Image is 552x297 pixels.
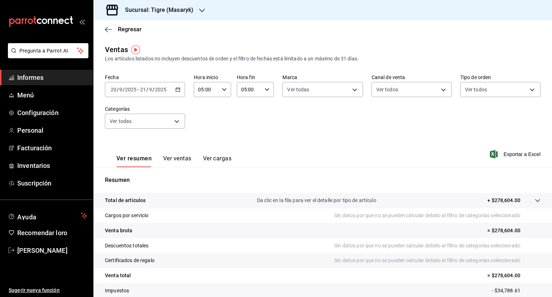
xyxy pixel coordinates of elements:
font: Tipo de orden [460,74,491,80]
font: Suscripción [17,179,51,187]
font: Menú [17,91,34,99]
font: Canal de venta [372,74,405,80]
font: / [123,87,125,92]
font: Regresar [118,26,142,33]
button: abrir_cajón_menú [79,19,85,24]
font: Total de artículos [105,197,146,203]
font: Certificados de regalo [105,257,155,263]
font: Configuración [17,109,59,116]
font: Ver todas [287,87,309,92]
font: Sugerir nueva función [9,287,60,293]
font: Inventarios [17,162,50,169]
input: ---- [155,87,167,92]
input: -- [119,87,123,92]
font: / [152,87,155,92]
font: Impuestos [105,288,129,293]
input: ---- [125,87,137,92]
font: Exportar a Excel [503,151,540,157]
font: Sin datos por que no se pueden calcular debido al filtro de categorías seleccionado [334,257,520,263]
font: [PERSON_NAME] [17,247,68,254]
font: Hora fin [237,74,255,80]
font: Resumen [105,177,130,183]
a: Pregunta a Parrot AI [5,52,88,60]
font: Recomendar loro [17,229,67,237]
font: Personal [17,127,43,134]
button: Exportar a Excel [491,150,540,159]
font: Sucursal: Tigre (Masaryk) [125,6,193,13]
font: Venta bruta [105,228,132,233]
font: + $278,604.00 [487,197,520,203]
font: Sin datos por que no se pueden calcular debido al filtro de categorías seleccionado [334,243,520,248]
font: Ver todos [376,87,398,92]
font: Ventas [105,45,128,54]
font: Ver resumen [116,155,152,162]
font: Categorías [105,106,130,112]
font: = $278,604.00 [487,228,520,233]
button: Regresar [105,26,142,33]
font: Hora inicio [194,74,218,80]
div: pestañas de navegación [116,155,231,167]
font: Facturación [17,144,52,152]
font: Ver cargas [203,155,232,162]
font: Marca [282,74,297,80]
font: - [138,87,139,92]
input: -- [110,87,117,92]
button: Pregunta a Parrot AI [8,43,88,58]
font: Descuentos totales [105,243,148,248]
font: Los artículos listados no incluyen descuentos de orden y el filtro de fechas está limitado a un m... [105,56,359,61]
font: Pregunta a Parrot AI [19,48,68,54]
font: = $278,604.00 [487,273,520,278]
font: Informes [17,74,43,81]
font: Fecha [105,74,119,80]
input: -- [140,87,146,92]
font: Ver todas [110,118,132,124]
font: Cargos por servicio [105,213,149,218]
font: Ver ventas [163,155,192,162]
font: Venta total [105,273,131,278]
img: Marcador de información sobre herramientas [131,45,140,54]
font: Da clic en la fila para ver el detalle por tipo de artículo [257,197,376,203]
font: / [117,87,119,92]
font: Ayuda [17,213,37,221]
font: Sin datos por que no se pueden calcular debido al filtro de categorías seleccionado [334,213,520,218]
font: - $34,788.61 [492,288,520,293]
font: / [146,87,148,92]
input: -- [149,87,152,92]
font: Ver todos [465,87,487,92]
